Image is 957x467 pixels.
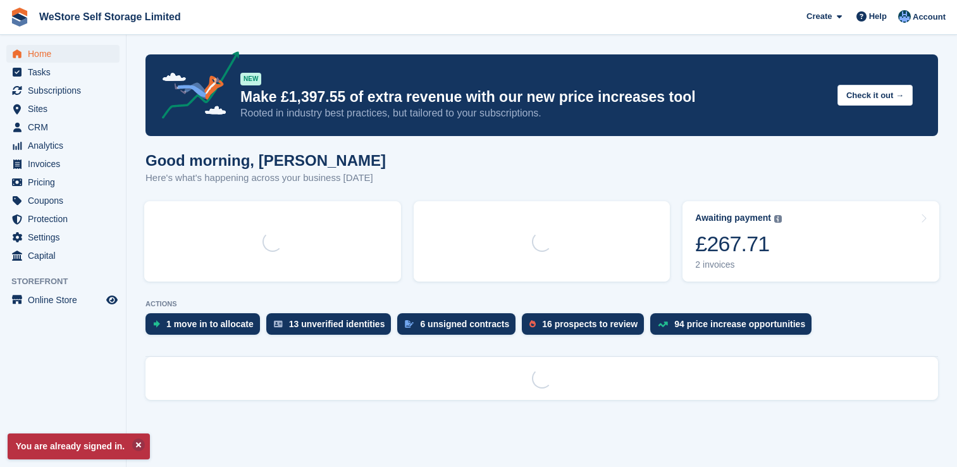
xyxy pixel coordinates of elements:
a: menu [6,210,120,228]
span: Create [806,10,832,23]
a: menu [6,192,120,209]
p: You are already signed in. [8,433,150,459]
div: 6 unsigned contracts [420,319,509,329]
span: Help [869,10,887,23]
img: stora-icon-8386f47178a22dfd0bd8f6a31ec36ba5ce8667c1dd55bd0f319d3a0aa187defe.svg [10,8,29,27]
a: Preview store [104,292,120,308]
span: CRM [28,118,104,136]
span: Account [913,11,946,23]
div: 16 prospects to review [542,319,638,329]
button: Check it out → [837,85,913,106]
div: 94 price increase opportunities [674,319,805,329]
span: Analytics [28,137,104,154]
span: Sites [28,100,104,118]
a: 1 move in to allocate [145,313,266,341]
span: Pricing [28,173,104,191]
a: 6 unsigned contracts [397,313,522,341]
p: Here's what's happening across your business [DATE] [145,171,386,185]
img: prospect-51fa495bee0391a8d652442698ab0144808aea92771e9ea1ae160a38d050c398.svg [529,320,536,328]
a: menu [6,155,120,173]
img: move_ins_to_allocate_icon-fdf77a2bb77ea45bf5b3d319d69a93e2d87916cf1d5bf7949dd705db3b84f3ca.svg [153,320,160,328]
a: menu [6,82,120,99]
h1: Good morning, [PERSON_NAME] [145,152,386,169]
span: Subscriptions [28,82,104,99]
a: menu [6,137,120,154]
p: Rooted in industry best practices, but tailored to your subscriptions. [240,106,827,120]
a: 13 unverified identities [266,313,398,341]
div: 13 unverified identities [289,319,385,329]
span: Coupons [28,192,104,209]
a: menu [6,118,120,136]
a: 94 price increase opportunities [650,313,818,341]
a: menu [6,247,120,265]
img: price_increase_opportunities-93ffe204e8149a01c8c9dc8f82e8f89637d9d84a8eef4429ea346261dce0b2c0.svg [658,321,668,327]
img: Joanne Goff [898,10,911,23]
span: Protection [28,210,104,228]
span: Settings [28,228,104,246]
a: Awaiting payment £267.71 2 invoices [682,201,939,282]
div: 1 move in to allocate [166,319,254,329]
span: Online Store [28,291,104,309]
span: Invoices [28,155,104,173]
p: ACTIONS [145,300,938,308]
div: 2 invoices [695,259,782,270]
a: menu [6,291,120,309]
span: Storefront [11,275,126,288]
div: NEW [240,73,261,85]
a: WeStore Self Storage Limited [34,6,186,27]
img: contract_signature_icon-13c848040528278c33f63329250d36e43548de30e8caae1d1a13099fd9432cc5.svg [405,320,414,328]
a: menu [6,100,120,118]
a: menu [6,45,120,63]
div: £267.71 [695,231,782,257]
span: Tasks [28,63,104,81]
span: Capital [28,247,104,265]
a: menu [6,63,120,81]
p: Make £1,397.55 of extra revenue with our new price increases tool [240,88,827,106]
a: menu [6,173,120,191]
div: Awaiting payment [695,213,771,223]
a: 16 prospects to review [522,313,650,341]
span: Home [28,45,104,63]
a: menu [6,228,120,246]
img: verify_identity-adf6edd0f0f0b5bbfe63781bf79b02c33cf7c696d77639b501bdc392416b5a36.svg [274,320,283,328]
img: price-adjustments-announcement-icon-8257ccfd72463d97f412b2fc003d46551f7dbcb40ab6d574587a9cd5c0d94... [151,51,240,123]
img: icon-info-grey-7440780725fd019a000dd9b08b2336e03edf1995a4989e88bcd33f0948082b44.svg [774,215,782,223]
